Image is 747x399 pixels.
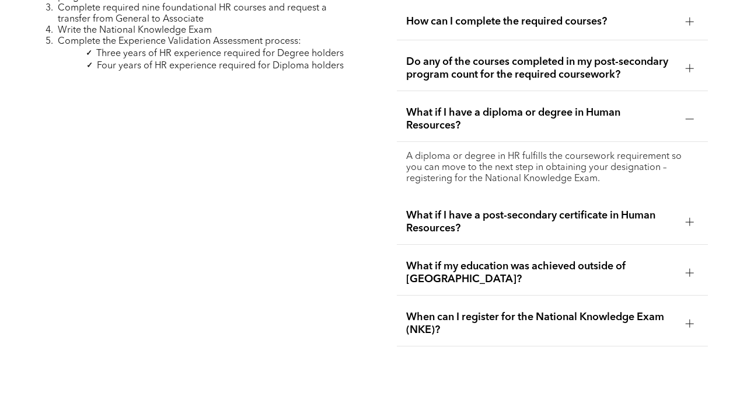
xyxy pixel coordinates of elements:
[406,106,676,132] span: What if I have a diploma or degree in Human Resources?
[96,49,344,58] span: Three years of HR experience required for Degree holders
[406,260,676,286] span: What if my education was achieved outside of [GEOGRAPHIC_DATA]?
[58,26,212,35] span: Write the National Knowledge Exam
[406,15,676,28] span: How can I complete the required courses?
[406,311,676,336] span: When can I register for the National Knowledge Exam (NKE)?
[97,61,344,71] span: Four years of HR experience required for Diploma holders
[406,151,699,185] p: A diploma or degree in HR fulfills the coursework requirement so you can move to the next step in...
[58,4,327,24] span: Complete required nine foundational HR courses and request a transfer from General to Associate
[406,55,676,81] span: Do any of the courses completed in my post-secondary program count for the required coursework?
[58,37,301,46] span: Complete the Experience Validation Assessment process:
[406,209,676,235] span: What if I have a post-secondary certificate in Human Resources?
